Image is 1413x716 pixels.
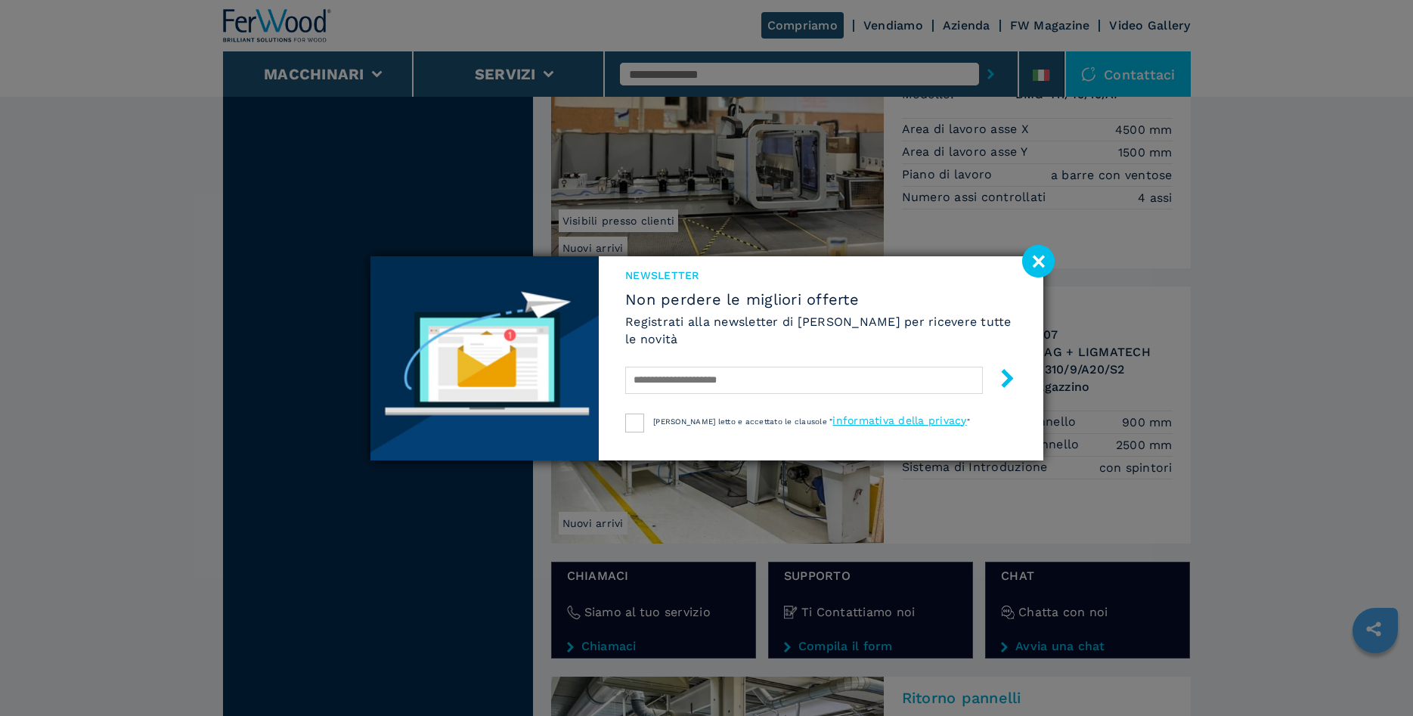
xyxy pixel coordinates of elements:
[832,414,966,426] a: informativa della privacy
[967,417,970,426] span: "
[653,417,832,426] span: [PERSON_NAME] letto e accettato le clausole "
[370,256,600,460] img: Newsletter image
[625,313,1016,348] h6: Registrati alla newsletter di [PERSON_NAME] per ricevere tutte le novità
[625,268,1016,283] span: NEWSLETTER
[625,290,1016,308] span: Non perdere le migliori offerte
[983,363,1017,398] button: submit-button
